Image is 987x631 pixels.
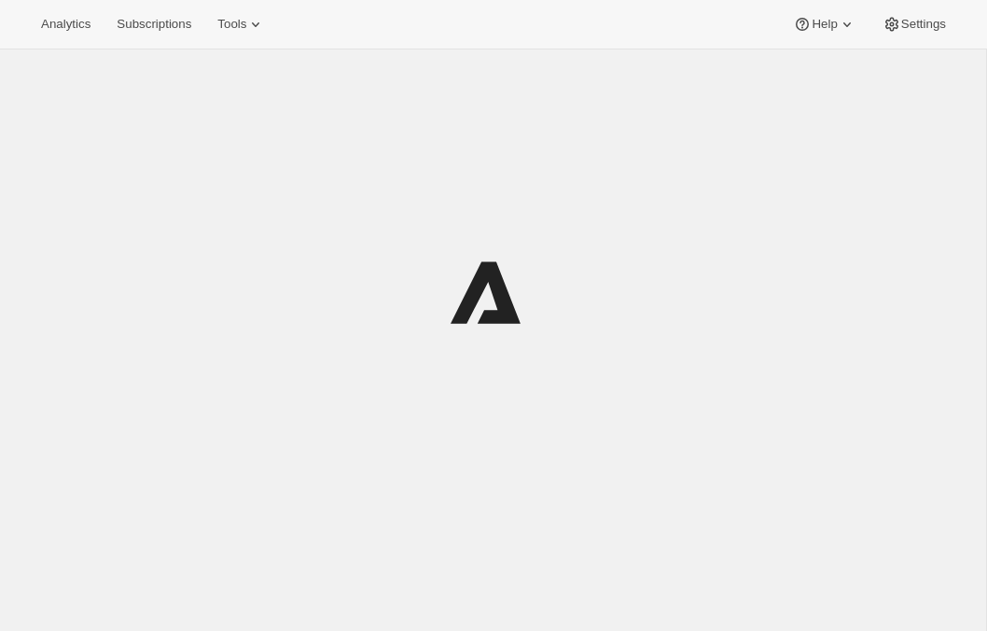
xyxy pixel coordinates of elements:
[206,11,276,37] button: Tools
[782,11,867,37] button: Help
[41,17,90,32] span: Analytics
[30,11,102,37] button: Analytics
[117,17,191,32] span: Subscriptions
[871,11,957,37] button: Settings
[217,17,246,32] span: Tools
[901,17,946,32] span: Settings
[105,11,202,37] button: Subscriptions
[812,17,837,32] span: Help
